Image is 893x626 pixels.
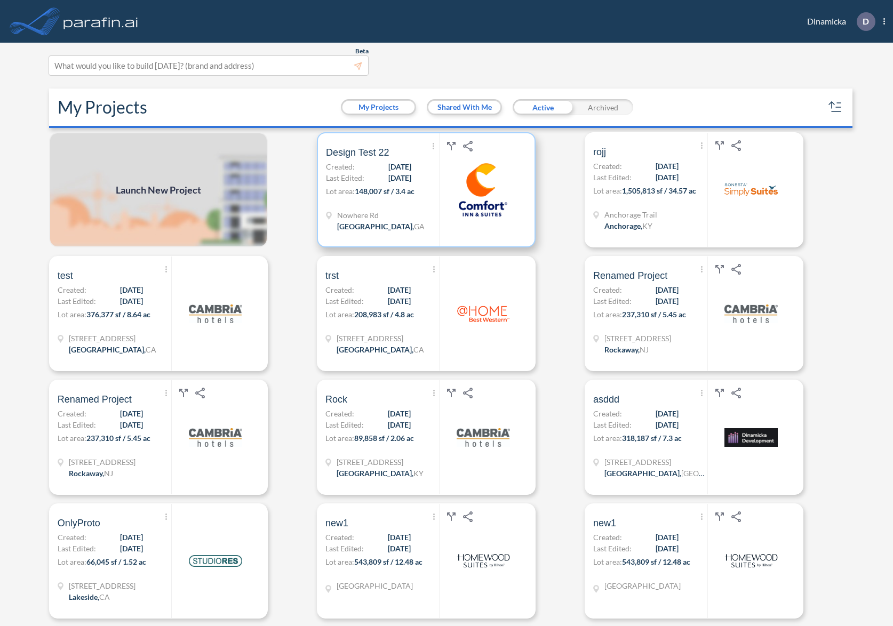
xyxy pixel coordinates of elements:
span: KY [642,221,652,230]
div: Sacramento, CA [69,344,156,355]
span: [DATE] [120,419,143,430]
span: Created: [325,408,354,419]
div: TX [604,580,681,591]
div: Sacramento, CA [337,344,424,355]
span: [GEOGRAPHIC_DATA] , [337,345,413,354]
span: Lot area: [58,434,86,443]
span: OnlyProto [58,517,100,529]
img: logo [457,287,510,340]
span: [DATE] [388,419,411,430]
span: 1,505,813 sf / 34.57 ac [622,186,696,195]
span: new1 [593,517,616,529]
img: logo [189,411,242,464]
span: Lot area: [593,310,622,319]
button: sort [827,99,844,116]
img: logo [457,534,510,588]
img: add [49,132,268,247]
p: D [863,17,869,26]
img: logo [457,411,510,464]
div: Dinamicka [791,12,885,31]
span: Lot area: [593,557,622,566]
button: My Projects [342,101,414,114]
span: Created: [325,284,354,295]
img: logo [456,163,509,216]
span: CA [413,345,424,354]
span: 376,377 sf / 8.64 ac [86,310,150,319]
img: logo [724,534,778,588]
span: Last Edited: [593,419,632,430]
span: Last Edited: [58,543,96,554]
span: 4149 Beresford Way [337,333,424,344]
span: Created: [58,532,86,543]
span: [GEOGRAPHIC_DATA] [604,581,681,590]
div: Rockaway, NJ [69,468,113,479]
div: Active [513,99,573,115]
span: CA [99,592,110,601]
span: new1 [325,517,348,529]
span: Nowhere Rd [337,210,425,221]
span: [DATE] [388,532,411,543]
span: Lakeside , [69,592,99,601]
img: logo [189,287,242,340]
span: Last Edited: [325,543,364,554]
div: Lakeside, CA [69,591,110,603]
span: Created: [325,532,354,543]
img: logo [724,411,778,464]
span: Last Edited: [593,295,632,307]
span: Beta [355,47,369,55]
span: Rockaway , [69,469,104,478]
span: [DATE] [656,408,679,419]
span: Last Edited: [326,172,364,183]
span: Created: [58,284,86,295]
span: [GEOGRAPHIC_DATA] [681,469,758,478]
span: [DATE] [656,532,679,543]
div: Rockaway, NJ [604,344,649,355]
span: Lot area: [325,310,354,319]
span: trst [325,269,339,282]
span: NJ [104,469,113,478]
span: Last Edited: [325,295,364,307]
span: [DATE] [388,284,411,295]
span: Anchorage Trail [604,209,657,220]
span: Launch New Project [116,183,201,197]
span: [DATE] [120,284,143,295]
span: 543,809 sf / 12.48 ac [354,557,422,566]
span: Renamed Project [58,393,132,406]
span: KY [413,469,424,478]
span: Last Edited: [58,419,96,430]
span: [DATE] [388,172,411,183]
span: [GEOGRAPHIC_DATA] , [337,222,414,231]
span: Lot area: [326,187,355,196]
span: Created: [593,160,622,172]
span: Created: [58,408,86,419]
span: [DATE] [120,408,143,419]
span: [DATE] [656,160,679,172]
span: 12345 Bissonnet St [604,456,706,468]
span: [DATE] [656,295,679,307]
img: logo [61,11,140,32]
span: 208,983 sf / 4.8 ac [354,310,414,319]
span: Lot area: [325,434,354,443]
span: Rockaway , [604,345,640,354]
span: Lot area: [58,557,86,566]
a: Launch New Project [49,132,268,247]
span: Created: [326,161,355,172]
span: [DATE] [120,532,143,543]
img: logo [724,287,778,340]
span: Last Edited: [593,172,632,183]
span: [DATE] [656,543,679,554]
span: Last Edited: [325,419,364,430]
span: Rock [325,393,347,406]
div: TX [337,580,413,591]
span: [GEOGRAPHIC_DATA] , [69,345,146,354]
span: Last Edited: [593,543,632,554]
span: Created: [593,284,622,295]
span: Renamed Project [593,269,667,282]
span: Created: [593,532,622,543]
div: Archived [573,99,633,115]
span: Created: [593,408,622,419]
span: 3876 Auburn Blvd [69,333,156,344]
span: [DATE] [656,284,679,295]
span: [DATE] [388,295,411,307]
span: [DATE] [120,543,143,554]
